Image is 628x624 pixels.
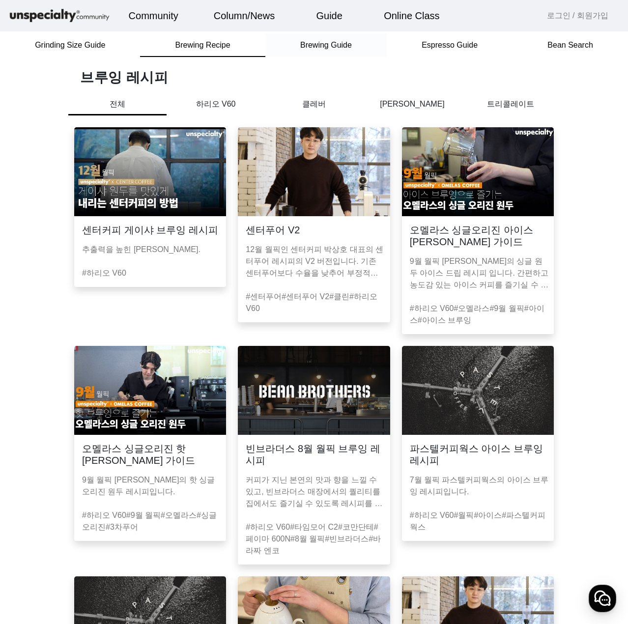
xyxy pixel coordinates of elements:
[300,41,352,49] span: Brewing Guide
[175,41,230,49] span: Brewing Recipe
[82,224,218,236] h3: 센터커피 게이샤 브루잉 레시피
[232,127,396,334] a: 센터푸어 V212월 월픽인 센터커피 박상호 대표의 센터푸어 레시피의 V2 버전입니다. 기존 센터푸어보다 수율을 낮추어 부정적인 맛이 억제되었습니다.#센터푸어#센터푸어 V2#클...
[325,535,369,543] a: #빈브라더스
[547,41,593,49] span: Bean Search
[246,292,377,312] a: #하리오 V60
[82,511,217,531] a: #싱글오리진
[363,98,461,110] p: [PERSON_NAME]
[206,2,283,29] a: Column/News
[410,511,454,519] a: #하리오 V60
[167,98,265,110] p: 하리오 V60
[329,292,349,301] a: #클린
[489,304,524,312] a: #9월 월픽
[35,41,105,49] span: Grinding Size Guide
[454,511,474,519] a: #월픽
[309,2,350,29] a: Guide
[410,304,544,324] a: #아이스
[410,304,454,312] a: #하리오 V60
[547,10,608,22] a: 로그인 / 회원가입
[410,443,546,466] h3: 파스텔커피웍스 아이스 브루잉 레시피
[8,7,111,25] img: logo
[82,327,111,335] span: Messages
[376,2,447,29] a: Online Class
[68,127,232,334] a: 센터커피 게이샤 브루잉 레시피추출력을 높힌 [PERSON_NAME].#하리오 V60
[246,292,282,301] a: #센터푸어
[65,312,127,336] a: Messages
[454,304,489,312] a: #오멜라스
[25,326,42,334] span: Home
[422,41,478,49] span: Espresso Guide
[246,523,290,531] a: #하리오 V60
[106,523,138,531] a: #3차푸어
[410,474,550,498] p: 7월 월픽 파스텔커피웍스의 아이스 브루잉 레시피입니다.
[127,312,189,336] a: Settings
[80,69,560,86] h1: 브루잉 레시피
[82,443,218,466] h3: 오멜라스 싱글오리진 핫 [PERSON_NAME] 가이드
[290,535,325,543] a: #8월 월픽
[474,511,502,519] a: #아이스
[161,511,197,519] a: #오멜라스
[126,511,161,519] a: #9월 월픽
[338,523,374,531] a: #코만단테
[3,312,65,336] a: Home
[246,443,382,466] h3: 빈브라더스 8월 월픽 브루잉 레시피
[82,511,126,519] a: #하리오 V60
[232,346,396,565] a: 빈브라더스 8월 월픽 브루잉 레시피커피가 지닌 본연의 맛과 향을 느낄 수 있고, 빈브라더스 매장에서의 퀄리티를 집에서도 즐기실 수 있도록 레시피를 준비하였습니다.#하리오 V6...
[290,523,338,531] a: #타임모어 C2
[461,98,560,110] p: 트리콜레이트
[145,326,170,334] span: Settings
[82,474,222,498] p: 9월 월픽 [PERSON_NAME]의 핫 싱글오리진 원두 레시피입니다.
[410,224,546,248] h3: 오멜라스 싱글오리진 아이스 [PERSON_NAME] 가이드
[121,2,186,29] a: Community
[396,346,560,565] a: 파스텔커피웍스 아이스 브루잉 레시피7월 월픽 파스텔커피웍스의 아이스 브루잉 레시피입니다.#하리오 V60#월픽#아이스#파스텔커피웍스
[246,244,386,279] p: 12월 월픽인 센터커피 박상호 대표의 센터푸어 레시피의 V2 버전입니다. 기존 센터푸어보다 수율을 낮추어 부정적인 맛이 억제되었습니다.
[246,224,300,236] h3: 센터푸어 V2
[82,244,222,255] p: 추출력을 높힌 [PERSON_NAME].
[418,316,471,324] a: #아이스 브루잉
[282,292,329,301] a: #센터푸어 V2
[68,98,167,115] p: 전체
[396,127,560,334] a: 오멜라스 싱글오리진 아이스 [PERSON_NAME] 가이드9월 월픽 [PERSON_NAME]의 싱글 원두 아이스 드립 레시피 입니다. 간편하고 농도감 있는 아이스 커피를 즐기...
[265,98,363,110] p: 클레버
[246,474,386,510] p: 커피가 지닌 본연의 맛과 향을 느낄 수 있고, 빈브라더스 매장에서의 퀄리티를 집에서도 즐기실 수 있도록 레시피를 준비하였습니다.
[246,523,378,543] a: #페이마 600N
[68,346,232,565] a: 오멜라스 싱글오리진 핫 [PERSON_NAME] 가이드9월 월픽 [PERSON_NAME]의 핫 싱글오리진 원두 레시피입니다.#하리오 V60#9월 월픽#오멜라스#싱글오리진#3차푸어
[82,269,126,277] a: #하리오 V60
[410,255,550,291] p: 9월 월픽 [PERSON_NAME]의 싱글 원두 아이스 드립 레시피 입니다. 간편하고 농도감 있는 아이스 커피를 즐기실 수 있습니다.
